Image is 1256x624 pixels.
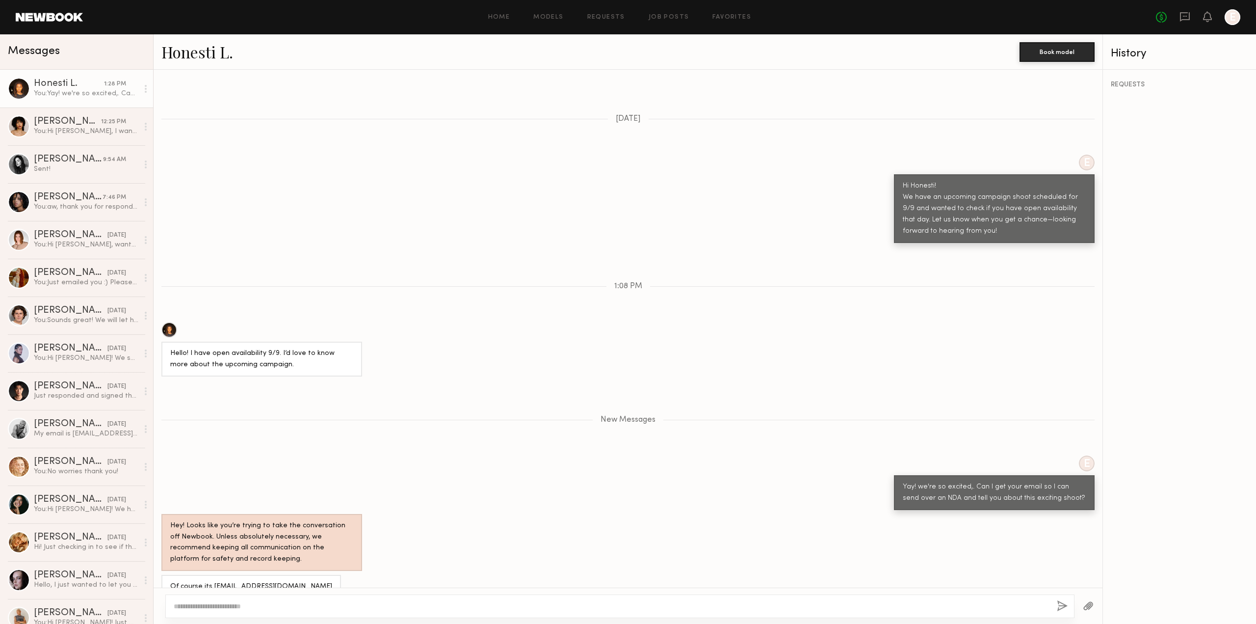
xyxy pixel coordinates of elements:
div: 1:28 PM [104,80,126,89]
div: [DATE] [107,344,126,353]
a: Book model [1020,47,1095,55]
div: [PERSON_NAME] [34,117,101,127]
div: Of course its [EMAIL_ADDRESS][DOMAIN_NAME] [170,581,332,593]
div: [DATE] [107,495,126,505]
div: Just responded and signed the NDA. Looking forward to working with you! [34,391,138,401]
div: Yay! we're so excited,. Can I get your email so I can send over an NDA and tell you about this ex... [903,482,1086,504]
div: Honesti L. [34,79,104,89]
div: You: Hi [PERSON_NAME]! We have an upcoming campaign shoot scheduled for 9/9 and wanted to check i... [34,505,138,514]
div: [PERSON_NAME] [34,306,107,316]
div: You: No worries thank you! [34,467,138,476]
span: Messages [8,46,60,57]
div: 12:25 PM [101,117,126,127]
div: [DATE] [107,458,126,467]
span: New Messages [601,416,655,424]
div: [PERSON_NAME] O. [34,608,107,618]
a: Home [488,14,510,21]
div: [DATE] [107,306,126,316]
div: You: Hi [PERSON_NAME]! We sent you over an email and would like to get ready to book as our shoot... [34,353,138,363]
div: [PERSON_NAME] [34,457,107,467]
a: E [1225,9,1240,25]
span: 1:08 PM [614,282,642,291]
div: Sent! [34,164,138,174]
div: Hi Honesti! We have an upcoming campaign shoot scheduled for 9/9 and wanted to check if you have ... [903,181,1086,237]
div: [DATE] [107,231,126,240]
div: [PERSON_NAME] [34,155,103,164]
div: 9:54 AM [103,155,126,164]
div: [DATE] [107,571,126,580]
div: You: aw, thank you for responding [34,202,138,212]
div: [PERSON_NAME] [34,344,107,353]
button: Book model [1020,42,1095,62]
div: [DATE] [107,269,126,278]
a: Honesti L. [161,41,233,62]
div: History [1111,48,1248,59]
div: [PERSON_NAME] [34,230,107,240]
div: [PERSON_NAME] [34,192,103,202]
div: You: Sounds great! We will let her know :) [34,316,138,325]
a: Job Posts [649,14,689,21]
div: [DATE] [107,533,126,543]
div: Hey! Looks like you’re trying to take the conversation off Newbook. Unless absolutely necessary, ... [170,520,353,566]
div: Hello, I just wanted to let you know I’m no longer available on the 30th. Very sorry that I’m tel... [34,580,138,590]
div: [PERSON_NAME] [34,570,107,580]
div: [DATE] [107,609,126,618]
div: [PERSON_NAME] [34,533,107,543]
div: 7:46 PM [103,193,126,202]
div: My email is [EMAIL_ADDRESS][DOMAIN_NAME] [34,429,138,438]
a: Favorites [712,14,751,21]
div: [DATE] [107,382,126,391]
div: You: Hi [PERSON_NAME], wanted to follow up to see if you've been able to check your email and if ... [34,240,138,249]
div: [PERSON_NAME] [34,495,107,505]
div: You: Hi [PERSON_NAME], I wanted to follow up to make sure you've received the NDA. Please let me ... [34,127,138,136]
a: Requests [587,14,625,21]
a: Models [533,14,563,21]
div: REQUESTS [1111,81,1248,88]
div: [PERSON_NAME] [34,381,107,391]
div: [PERSON_NAME] [34,419,107,429]
div: You: Yay! we're so excited,. Can I get your email so I can send over an NDA and tell you about th... [34,89,138,98]
div: You: Just emailed you :) Please check your spam aswell [34,278,138,287]
div: [PERSON_NAME] [34,268,107,278]
div: Hi! Just checking in to see if the [DATE] shoot is still happening and if you still need me. Happ... [34,543,138,552]
div: [DATE] [107,420,126,429]
div: Hello! I have open availability 9/9. I’d love to know more about the upcoming campaign. [170,348,353,371]
span: [DATE] [616,115,641,123]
